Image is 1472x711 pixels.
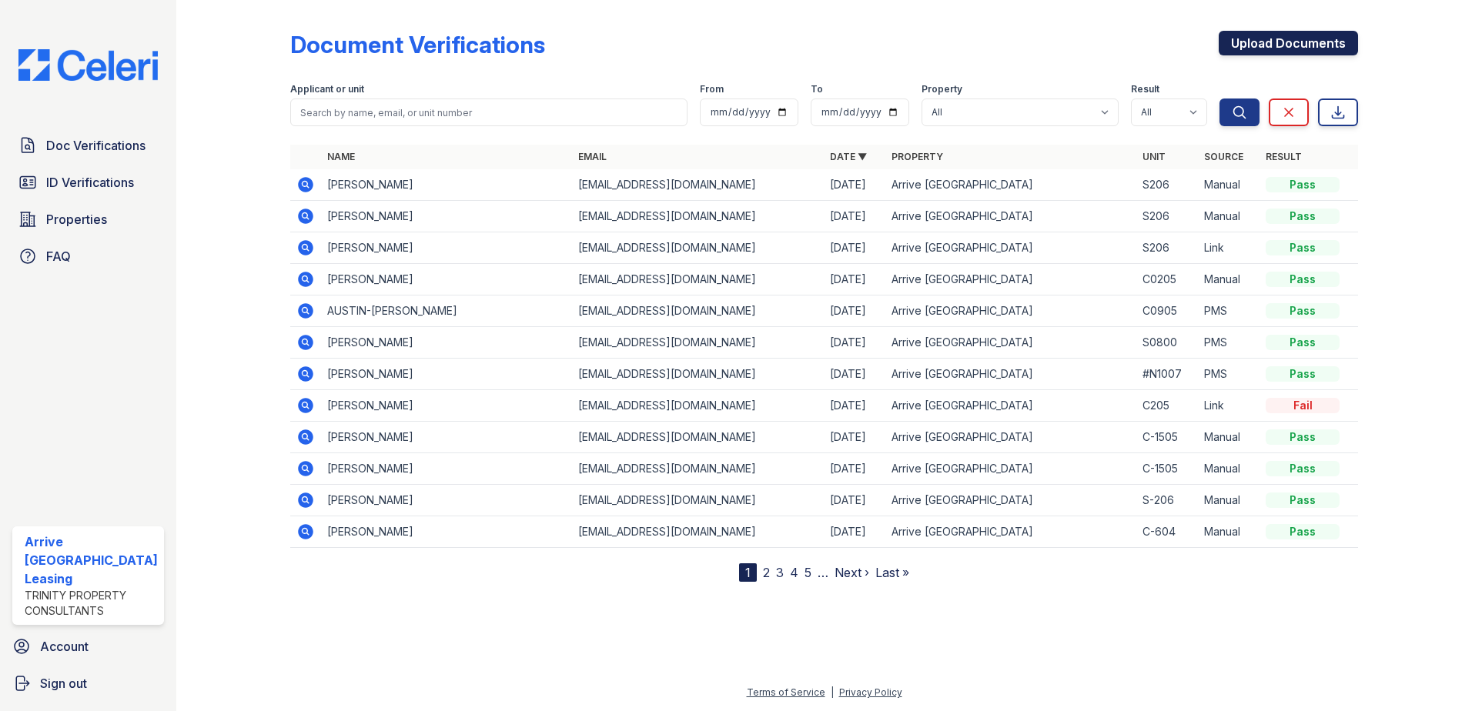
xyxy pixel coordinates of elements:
[1198,295,1260,327] td: PMS
[700,83,724,95] label: From
[824,422,885,453] td: [DATE]
[12,241,164,272] a: FAQ
[885,295,1137,327] td: Arrive [GEOGRAPHIC_DATA]
[290,31,545,58] div: Document Verifications
[1136,359,1198,390] td: #N1007
[1266,335,1340,350] div: Pass
[1136,422,1198,453] td: C-1505
[885,485,1137,516] td: Arrive [GEOGRAPHIC_DATA]
[1136,201,1198,232] td: S206
[12,204,164,235] a: Properties
[1136,327,1198,359] td: S0800
[46,136,146,155] span: Doc Verifications
[747,686,825,698] a: Terms of Service
[830,151,867,162] a: Date ▼
[1136,453,1198,485] td: C-1505
[824,359,885,390] td: [DATE]
[572,327,824,359] td: [EMAIL_ADDRESS][DOMAIN_NAME]
[885,359,1137,390] td: Arrive [GEOGRAPHIC_DATA]
[824,201,885,232] td: [DATE]
[1198,264,1260,295] td: Manual
[1266,151,1302,162] a: Result
[885,390,1137,422] td: Arrive [GEOGRAPHIC_DATA]
[40,674,87,693] span: Sign out
[25,532,158,588] div: Arrive [GEOGRAPHIC_DATA] Leasing
[46,210,107,229] span: Properties
[321,295,573,327] td: AUSTIN-[PERSON_NAME]
[1198,390,1260,422] td: Link
[6,668,170,699] a: Sign out
[885,516,1137,548] td: Arrive [GEOGRAPHIC_DATA]
[831,686,834,698] div: |
[1266,461,1340,476] div: Pass
[572,485,824,516] td: [EMAIL_ADDRESS][DOMAIN_NAME]
[885,169,1137,201] td: Arrive [GEOGRAPHIC_DATA]
[790,565,798,580] a: 4
[922,83,962,95] label: Property
[824,390,885,422] td: [DATE]
[12,167,164,198] a: ID Verifications
[572,422,824,453] td: [EMAIL_ADDRESS][DOMAIN_NAME]
[1198,327,1260,359] td: PMS
[321,327,573,359] td: [PERSON_NAME]
[885,453,1137,485] td: Arrive [GEOGRAPHIC_DATA]
[321,516,573,548] td: [PERSON_NAME]
[1198,169,1260,201] td: Manual
[1136,295,1198,327] td: C0905
[824,232,885,264] td: [DATE]
[1198,485,1260,516] td: Manual
[885,232,1137,264] td: Arrive [GEOGRAPHIC_DATA]
[824,485,885,516] td: [DATE]
[1198,232,1260,264] td: Link
[1198,516,1260,548] td: Manual
[763,565,770,580] a: 2
[824,264,885,295] td: [DATE]
[572,264,824,295] td: [EMAIL_ADDRESS][DOMAIN_NAME]
[1266,303,1340,319] div: Pass
[824,516,885,548] td: [DATE]
[1266,272,1340,287] div: Pass
[818,563,828,582] span: …
[6,49,170,81] img: CE_Logo_Blue-a8612792a0a2168367f1c8372b55b34899dd931a85d93a1a3d3e32e68fde9ad4.png
[805,565,811,580] a: 5
[321,169,573,201] td: [PERSON_NAME]
[1266,398,1340,413] div: Fail
[6,631,170,662] a: Account
[321,453,573,485] td: [PERSON_NAME]
[892,151,943,162] a: Property
[1136,390,1198,422] td: C205
[824,327,885,359] td: [DATE]
[321,422,573,453] td: [PERSON_NAME]
[572,516,824,548] td: [EMAIL_ADDRESS][DOMAIN_NAME]
[885,327,1137,359] td: Arrive [GEOGRAPHIC_DATA]
[1204,151,1243,162] a: Source
[1266,492,1340,508] div: Pass
[1266,209,1340,224] div: Pass
[1198,453,1260,485] td: Manual
[885,264,1137,295] td: Arrive [GEOGRAPHIC_DATA]
[1266,429,1340,445] div: Pass
[824,169,885,201] td: [DATE]
[875,565,909,580] a: Last »
[12,130,164,161] a: Doc Verifications
[1198,359,1260,390] td: PMS
[776,565,784,580] a: 3
[578,151,607,162] a: Email
[1142,151,1166,162] a: Unit
[835,565,869,580] a: Next ›
[321,390,573,422] td: [PERSON_NAME]
[1136,169,1198,201] td: S206
[321,232,573,264] td: [PERSON_NAME]
[321,359,573,390] td: [PERSON_NAME]
[824,453,885,485] td: [DATE]
[811,83,823,95] label: To
[1136,232,1198,264] td: S206
[839,686,902,698] a: Privacy Policy
[46,247,71,265] span: FAQ
[1266,524,1340,539] div: Pass
[290,83,364,95] label: Applicant or unit
[572,169,824,201] td: [EMAIL_ADDRESS][DOMAIN_NAME]
[1136,485,1198,516] td: S-206
[321,201,573,232] td: [PERSON_NAME]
